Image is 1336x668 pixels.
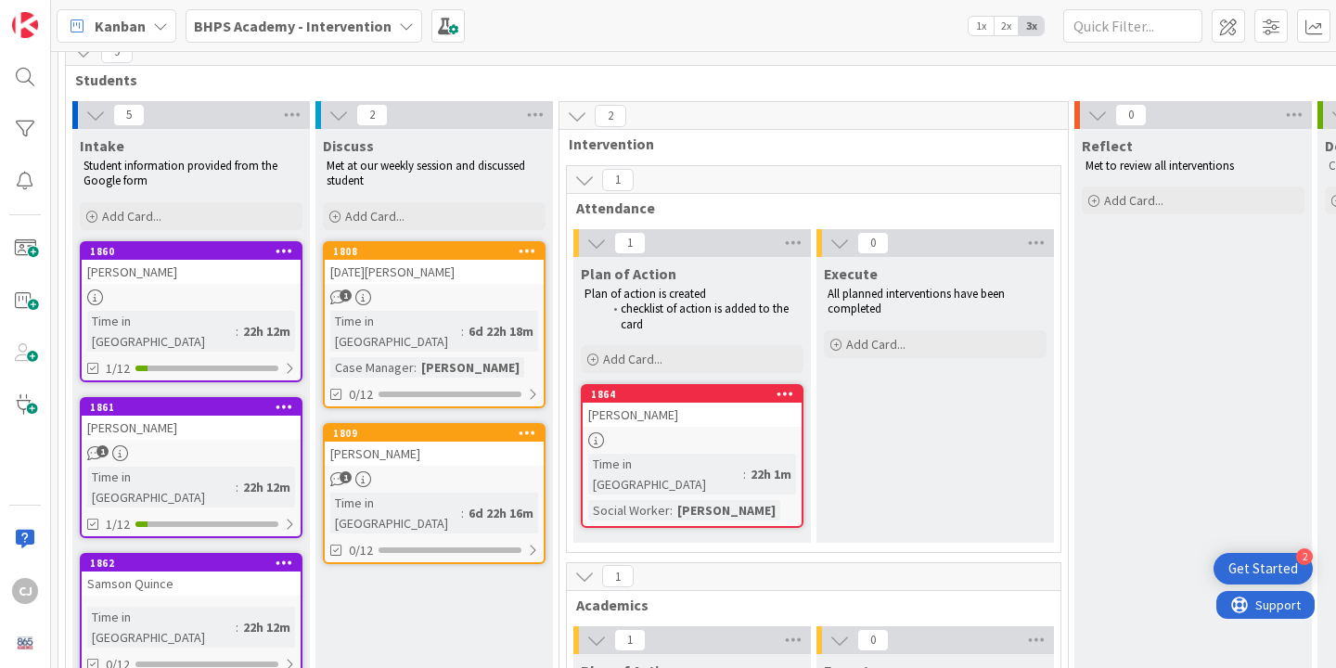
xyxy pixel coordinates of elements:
[588,454,743,495] div: Time in [GEOGRAPHIC_DATA]
[670,500,673,520] span: :
[325,425,544,442] div: 1809
[106,515,130,534] span: 1/12
[461,503,464,523] span: :
[602,169,634,191] span: 1
[102,208,161,225] span: Add Card...
[90,557,301,570] div: 1862
[857,232,889,254] span: 0
[345,208,405,225] span: Add Card...
[969,17,994,35] span: 1x
[39,3,84,25] span: Support
[83,158,280,188] span: Student information provided from the Google form
[330,493,461,533] div: Time in [GEOGRAPHIC_DATA]
[583,386,802,427] div: 1864[PERSON_NAME]
[464,503,538,523] div: 6d 22h 16m
[82,572,301,596] div: Samson Quince
[846,336,906,353] span: Add Card...
[325,425,544,466] div: 1809[PERSON_NAME]
[323,241,546,408] a: 1808[DATE][PERSON_NAME]Time in [GEOGRAPHIC_DATA]:6d 22h 18mCase Manager:[PERSON_NAME]0/12
[994,17,1019,35] span: 2x
[106,359,130,379] span: 1/12
[333,245,544,258] div: 1808
[584,286,706,302] span: Plan of action is created
[90,245,301,258] div: 1860
[621,301,791,331] span: checklist of action is added to the card
[349,541,373,560] span: 0/12
[113,104,145,126] span: 5
[90,401,301,414] div: 1861
[1063,9,1202,43] input: Quick Filter...
[96,445,109,457] span: 1
[238,617,295,637] div: 22h 12m
[101,41,133,63] span: 9
[325,243,544,284] div: 1808[DATE][PERSON_NAME]
[464,321,538,341] div: 6d 22h 18m
[82,555,301,596] div: 1862Samson Quince
[238,477,295,497] div: 22h 12m
[236,477,238,497] span: :
[238,321,295,341] div: 22h 12m
[1214,553,1313,584] div: Open Get Started checklist, remaining modules: 2
[194,17,392,35] b: BHPS Academy - Intervention
[588,500,670,520] div: Social Worker
[236,321,238,341] span: :
[569,135,1045,153] span: Intervention
[1296,548,1313,565] div: 2
[82,416,301,440] div: [PERSON_NAME]
[576,199,1037,217] span: Attendance
[414,357,417,378] span: :
[80,241,302,382] a: 1860[PERSON_NAME]Time in [GEOGRAPHIC_DATA]:22h 12m1/12
[576,596,1037,614] span: Academics
[330,311,461,352] div: Time in [GEOGRAPHIC_DATA]
[461,321,464,341] span: :
[746,464,796,484] div: 22h 1m
[82,260,301,284] div: [PERSON_NAME]
[12,12,38,38] img: Visit kanbanzone.com
[87,311,236,352] div: Time in [GEOGRAPHIC_DATA]
[743,464,746,484] span: :
[673,500,780,520] div: [PERSON_NAME]
[82,243,301,260] div: 1860
[349,385,373,405] span: 0/12
[1082,136,1133,155] span: Reflect
[333,427,544,440] div: 1809
[824,264,878,283] span: Execute
[12,630,38,656] img: avatar
[603,351,662,367] span: Add Card...
[95,15,146,37] span: Kanban
[82,555,301,572] div: 1862
[1085,158,1234,173] span: Met to review all interventions
[595,105,626,127] span: 2
[12,578,38,604] div: CJ
[80,397,302,538] a: 1861[PERSON_NAME]Time in [GEOGRAPHIC_DATA]:22h 12m1/12
[325,243,544,260] div: 1808
[591,388,802,401] div: 1864
[87,467,236,507] div: Time in [GEOGRAPHIC_DATA]
[828,286,1008,316] span: All planned interventions have been completed
[1228,559,1298,578] div: Get Started
[323,136,374,155] span: Discuss
[581,264,676,283] span: Plan of Action
[80,136,124,155] span: Intake
[340,289,352,302] span: 1
[82,399,301,440] div: 1861[PERSON_NAME]
[87,607,236,648] div: Time in [GEOGRAPHIC_DATA]
[325,442,544,466] div: [PERSON_NAME]
[583,386,802,403] div: 1864
[325,260,544,284] div: [DATE][PERSON_NAME]
[236,617,238,637] span: :
[327,158,528,188] span: Met at our weekly session and discussed student
[330,357,414,378] div: Case Manager
[614,232,646,254] span: 1
[583,403,802,427] div: [PERSON_NAME]
[857,629,889,651] span: 0
[1115,104,1147,126] span: 0
[614,629,646,651] span: 1
[1019,17,1044,35] span: 3x
[340,471,352,483] span: 1
[356,104,388,126] span: 2
[323,423,546,564] a: 1809[PERSON_NAME]Time in [GEOGRAPHIC_DATA]:6d 22h 16m0/12
[417,357,524,378] div: [PERSON_NAME]
[581,384,803,528] a: 1864[PERSON_NAME]Time in [GEOGRAPHIC_DATA]:22h 1mSocial Worker:[PERSON_NAME]
[82,399,301,416] div: 1861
